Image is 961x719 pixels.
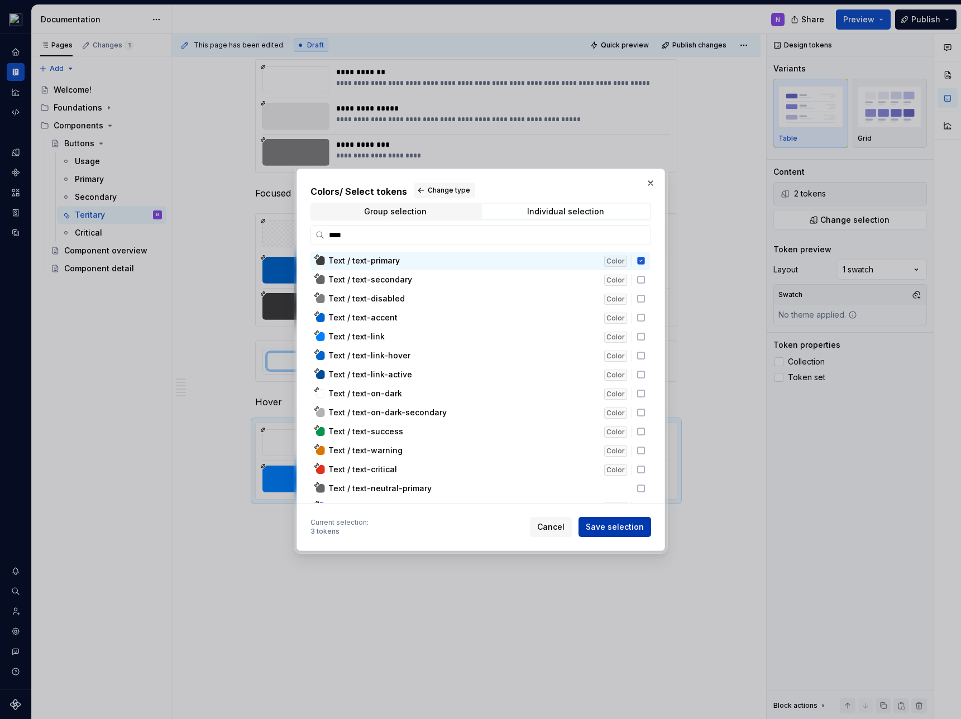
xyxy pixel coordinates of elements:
[310,527,340,536] div: 3 tokens
[328,274,412,285] span: Text / text-secondary
[328,350,410,361] span: Text / text-link-hover
[604,332,627,343] div: Color
[537,521,565,533] span: Cancel
[604,445,627,457] div: Color
[604,313,627,324] div: Color
[328,407,447,418] span: Text / text-on-dark-secondary
[604,275,627,286] div: Color
[328,331,385,342] span: Text / text-link
[586,521,644,533] span: Save selection
[604,351,627,362] div: Color
[328,445,403,456] span: Text / text-warning
[310,183,651,198] h2: Colors / Select tokens
[604,389,627,400] div: Color
[328,312,398,323] span: Text / text-accent
[328,464,397,475] span: Text / text-critical
[328,293,405,304] span: Text / text-disabled
[604,464,627,476] div: Color
[328,255,400,266] span: Text / text-primary
[328,501,386,512] span: Text / text-info
[328,483,432,494] span: Text / text-neutral-primary
[328,388,402,399] span: Text / text-on-dark
[604,408,627,419] div: Color
[604,502,627,513] div: Color
[328,426,403,437] span: Text / text-success
[414,183,475,198] button: Change type
[530,517,572,537] button: Cancel
[604,256,627,267] div: Color
[604,426,627,438] div: Color
[527,207,604,216] div: Individual selection
[364,207,427,216] div: Group selection
[578,517,651,537] button: Save selection
[428,186,470,195] span: Change type
[310,518,369,527] div: Current selection :
[328,369,412,380] span: Text / text-link-active
[604,294,627,305] div: Color
[604,370,627,381] div: Color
